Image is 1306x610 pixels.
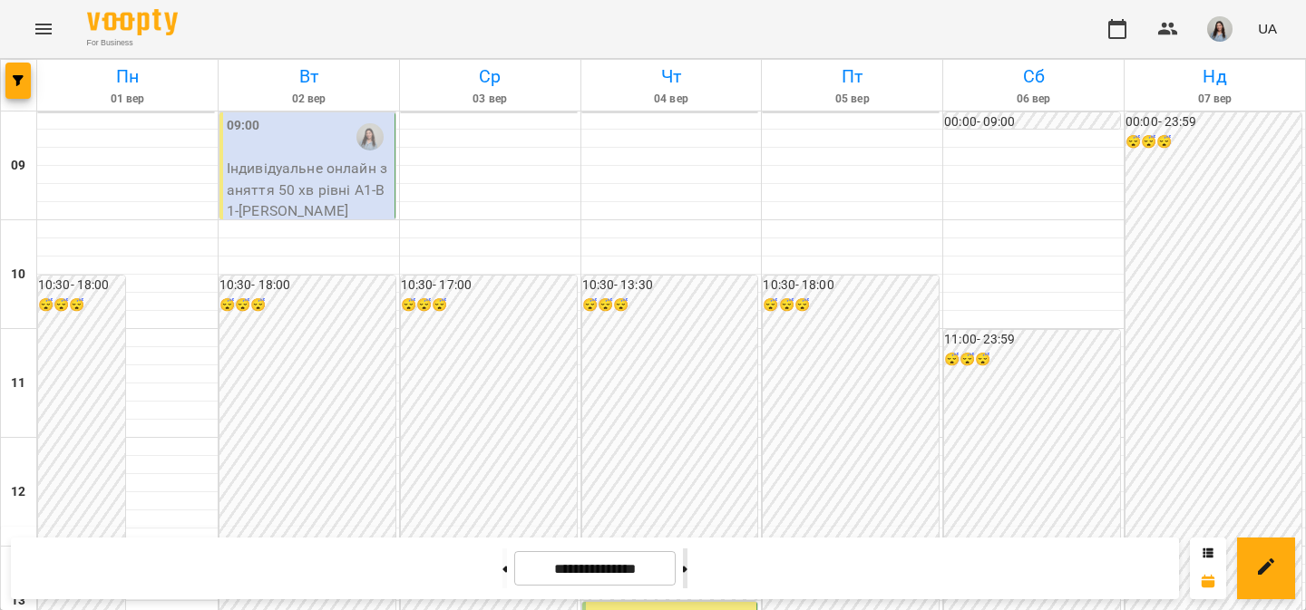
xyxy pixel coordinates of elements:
[38,295,125,315] h6: 😴😴😴
[584,63,759,91] h6: Чт
[401,276,577,295] h6: 10:30 - 17:00
[221,91,396,108] h6: 02 вер
[582,295,758,315] h6: 😴😴😴
[1207,16,1233,42] img: 00729b20cbacae7f74f09ddf478bc520.jpg
[38,276,125,295] h6: 10:30 - 18:00
[1258,19,1277,38] span: UA
[946,91,1121,108] h6: 06 вер
[219,295,395,315] h6: 😴😴😴
[221,63,396,91] h6: Вт
[1126,112,1301,132] h6: 00:00 - 23:59
[11,265,25,285] h6: 10
[765,91,940,108] h6: 05 вер
[11,156,25,176] h6: 09
[403,63,578,91] h6: Ср
[40,63,215,91] h6: Пн
[227,116,260,136] label: 09:00
[227,158,391,222] p: Індивідуальне онлайн заняття 50 хв рівні А1-В1 - [PERSON_NAME]
[11,373,25,393] h6: 11
[944,350,1120,370] h6: 😴😴😴
[765,63,940,91] h6: Пт
[403,91,578,108] h6: 03 вер
[582,276,758,295] h6: 10:30 - 13:30
[87,37,178,49] span: For Business
[946,63,1121,91] h6: Сб
[87,9,178,35] img: Voopty Logo
[11,482,25,502] h6: 12
[944,112,1120,132] h6: 00:00 - 09:00
[584,91,759,108] h6: 04 вер
[356,123,384,150] img: Катерина
[1126,132,1301,152] h6: 😴😴😴
[22,7,65,51] button: Menu
[1251,12,1284,45] button: UA
[401,295,577,315] h6: 😴😴😴
[763,276,939,295] h6: 10:30 - 18:00
[1127,63,1302,91] h6: Нд
[40,91,215,108] h6: 01 вер
[1127,91,1302,108] h6: 07 вер
[944,330,1120,350] h6: 11:00 - 23:59
[219,276,395,295] h6: 10:30 - 18:00
[763,295,939,315] h6: 😴😴😴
